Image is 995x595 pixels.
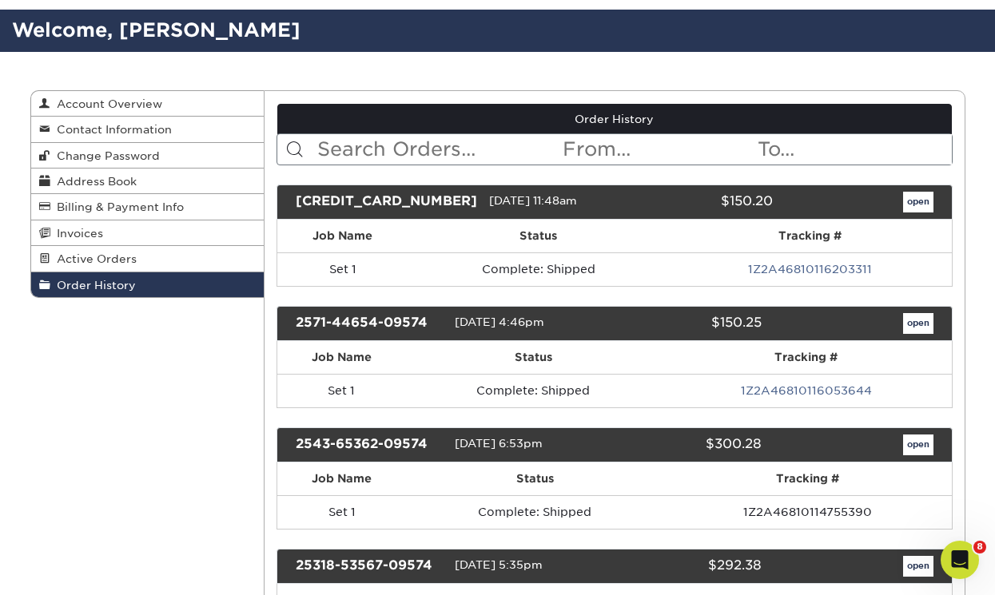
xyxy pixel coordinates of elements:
[903,192,933,212] a: open
[277,462,406,495] th: Job Name
[277,341,405,374] th: Job Name
[489,194,577,207] span: [DATE] 11:48am
[941,541,979,579] iframe: Intercom live chat
[277,495,406,529] td: Set 1
[661,341,951,374] th: Tracking #
[408,252,669,286] td: Complete: Shipped
[31,117,265,142] a: Contact Information
[669,220,951,252] th: Tracking #
[31,91,265,117] a: Account Overview
[603,556,774,577] div: $292.38
[31,169,265,194] a: Address Book
[31,194,265,220] a: Billing & Payment Info
[603,313,774,334] div: $150.25
[406,495,663,529] td: Complete: Shipped
[455,315,544,328] span: [DATE] 4:46pm
[31,246,265,272] a: Active Orders
[603,434,774,455] div: $300.28
[903,434,933,455] a: open
[741,384,872,397] a: 1Z2A46810116053644
[405,374,661,407] td: Complete: Shipped
[50,227,103,240] span: Invoices
[903,313,933,334] a: open
[31,220,265,246] a: Invoices
[284,556,455,577] div: 25318-53567-09574
[316,134,561,165] input: Search Orders...
[31,272,265,297] a: Order History
[50,252,137,265] span: Active Orders
[663,462,951,495] th: Tracking #
[903,556,933,577] a: open
[277,252,408,286] td: Set 1
[50,97,162,110] span: Account Overview
[50,200,184,213] span: Billing & Payment Info
[277,104,952,134] a: Order History
[625,192,785,212] div: $150.20
[455,558,543,571] span: [DATE] 5:35pm
[406,462,663,495] th: Status
[455,437,543,450] span: [DATE] 6:53pm
[748,263,872,276] a: 1Z2A46810116203311
[50,149,160,162] span: Change Password
[561,134,756,165] input: From...
[284,192,489,212] div: [CREDIT_CARD_NUMBER]
[663,495,951,529] td: 1Z2A46810114755390
[50,279,136,292] span: Order History
[31,143,265,169] a: Change Password
[277,374,405,407] td: Set 1
[284,434,455,455] div: 2543-65362-09574
[408,220,669,252] th: Status
[277,220,408,252] th: Job Name
[756,134,951,165] input: To...
[284,313,455,334] div: 2571-44654-09574
[50,175,137,188] span: Address Book
[973,541,986,553] span: 8
[405,341,661,374] th: Status
[50,123,172,136] span: Contact Information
